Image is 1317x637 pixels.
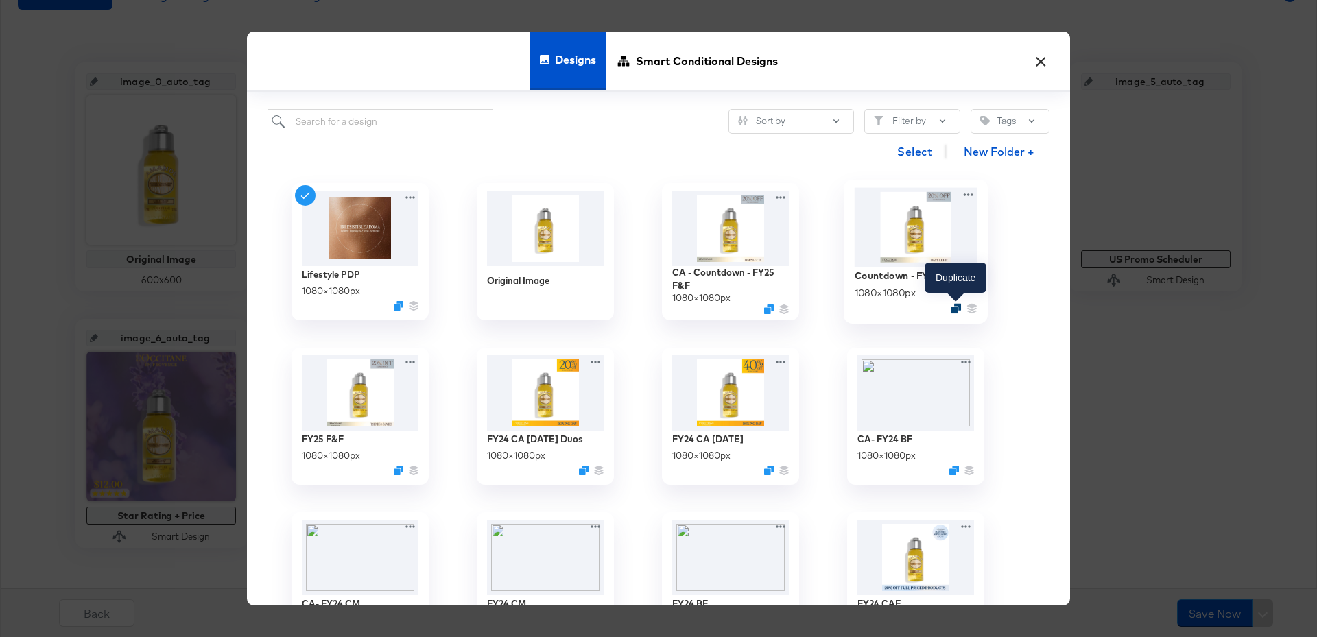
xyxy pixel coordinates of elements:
[487,355,604,431] img: uMYr8BxWtsbNuu3D4fogaQ.jpg
[487,433,583,446] div: FY24 CA [DATE] Duos
[864,109,960,134] button: FilterFilter by
[728,109,854,134] button: SlidersSort by
[487,597,526,610] div: FY24 CM
[892,138,938,165] button: Select
[302,597,360,610] div: CA- FY24 CM
[897,142,932,161] span: Select
[857,433,912,446] div: CA- FY24 BF
[302,191,418,266] img: MLGwR2exdfghB448ycbL3A.jpg
[857,449,916,462] div: 1080 × 1080 px
[847,348,984,485] div: CA- FY24 BF1080×1080pxDuplicate
[844,180,988,324] div: Countdown - FY25 F&F1080×1080pxDuplicate
[949,466,959,475] svg: Duplicate
[874,116,883,125] svg: Filter
[855,286,916,299] div: 1080 × 1080 px
[1028,45,1053,70] button: ×
[672,355,789,431] img: ai28wX2wc8UpGNGRXNYmqA.jpg
[487,520,604,595] img: fl_layer_apply%2Cg_north_west%2Cx_404%
[857,520,974,595] img: 9zFchvWM3UL2LZLOf8yKYw.jpg
[672,191,789,266] img: 6U0oh7NuC7gcR16ER9rxCw.jpg
[857,597,901,610] div: FY24 CAE
[662,183,799,320] div: CA - Countdown - FY25 F&F1080×1080pxDuplicate
[302,268,360,281] div: Lifestyle PDP
[764,304,774,313] svg: Duplicate
[487,274,549,287] div: Original Image
[672,433,744,446] div: FY24 CA [DATE]
[764,466,774,475] svg: Duplicate
[302,520,418,595] img: fl_layer_apply%2Cg_north_west%2Cx_404%
[487,449,545,462] div: 1080 × 1080 px
[292,348,429,485] div: FY25 F&F1080×1080pxDuplicate
[636,31,778,91] span: Smart Conditional Designs
[477,183,614,320] div: Original Image
[292,183,429,320] div: Lifestyle PDP1080×1080pxDuplicate
[672,520,789,595] img: ar
[951,304,961,314] svg: Duplicate
[672,449,731,462] div: 1080 × 1080 px
[971,109,1049,134] button: TagTags
[672,291,731,304] div: 1080 × 1080 px
[487,191,604,266] img: 29HD075A15.jpg
[857,355,974,431] img: ar
[855,269,960,282] div: Countdown - FY25 F&F
[672,597,708,610] div: FY24 BF
[302,433,344,446] div: FY25 F&F
[555,29,596,90] span: Designs
[394,466,403,475] svg: Duplicate
[302,285,360,298] div: 1080 × 1080 px
[952,140,1046,166] button: New Folder +
[579,466,589,475] svg: Duplicate
[477,348,614,485] div: FY24 CA [DATE] Duos1080×1080pxDuplicate
[662,348,799,485] div: FY24 CA [DATE]1080×1080pxDuplicate
[394,301,403,311] svg: Duplicate
[980,116,990,125] svg: Tag
[672,266,789,291] div: CA - Countdown - FY25 F&F
[302,355,418,431] img: EK8IphgBGYr7f9NA_s_I_g.jpg
[855,187,977,266] img: sCwBFAtL0PUbXjVODJIpMw.jpg
[738,116,748,125] svg: Sliders
[268,109,493,134] input: Search for a design
[302,449,360,462] div: 1080 × 1080 px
